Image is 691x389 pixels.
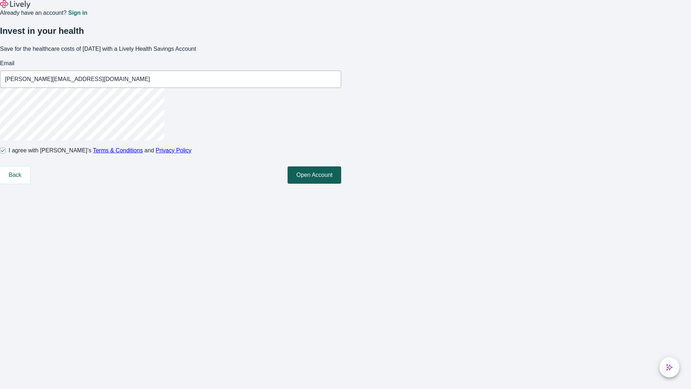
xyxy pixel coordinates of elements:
[156,147,192,153] a: Privacy Policy
[288,166,341,184] button: Open Account
[68,10,87,16] a: Sign in
[666,364,673,371] svg: Lively AI Assistant
[9,146,191,155] span: I agree with [PERSON_NAME]’s and
[659,357,679,377] button: chat
[93,147,143,153] a: Terms & Conditions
